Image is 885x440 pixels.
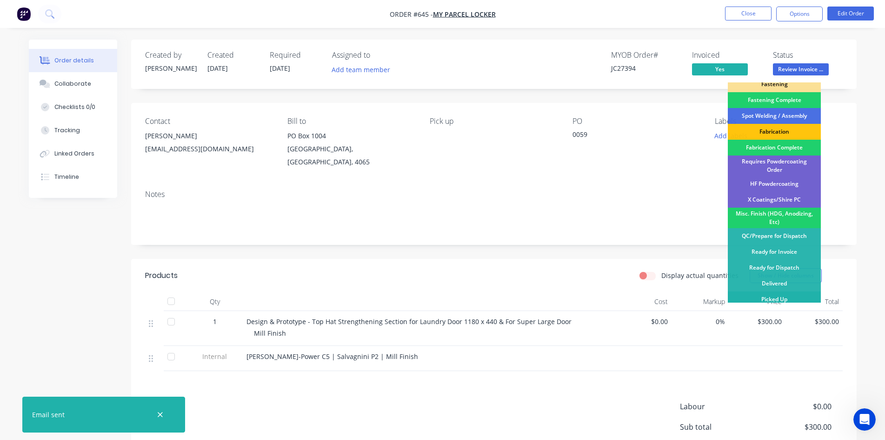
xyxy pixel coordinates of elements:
[728,192,821,208] div: X Coatings/Shire PC
[207,64,228,73] span: [DATE]
[728,208,821,228] div: Misc. Finish (HDG, Anodizing, Etc)
[728,260,821,276] div: Ready for Dispatch
[675,317,725,326] span: 0%
[672,292,729,311] div: Markup
[254,329,286,338] span: Mill Finish
[332,51,425,60] div: Assigned to
[728,124,821,140] div: Fabrication
[715,117,842,126] div: Labels
[692,51,762,60] div: Invoiced
[145,51,196,60] div: Created by
[661,271,739,280] label: Display actual quantities
[728,76,821,92] div: Fastening
[728,228,821,244] div: QC/Prepare for Dispatch
[145,190,843,199] div: Notes
[776,7,823,21] button: Options
[29,49,117,72] button: Order details
[145,117,273,126] div: Contact
[728,176,821,192] div: HF Powdercoating
[29,95,117,119] button: Checklists 0/0
[789,317,839,326] span: $300.00
[680,421,763,433] span: Sub total
[287,142,415,169] div: [GEOGRAPHIC_DATA], [GEOGRAPHIC_DATA], 4065
[572,129,689,142] div: 0059
[54,126,80,135] div: Tracking
[287,129,415,142] div: PO Box 1004
[692,63,748,75] span: Yes
[213,317,217,326] span: 1
[390,10,433,19] span: Order #645 -
[54,173,79,181] div: Timeline
[145,63,196,73] div: [PERSON_NAME]
[191,352,239,361] span: Internal
[332,63,395,76] button: Add team member
[611,63,681,73] div: JC27394
[17,7,31,21] img: Factory
[728,244,821,260] div: Ready for Invoice
[54,56,94,65] div: Order details
[145,142,273,156] div: [EMAIL_ADDRESS][DOMAIN_NAME]
[54,103,95,111] div: Checklists 0/0
[728,108,821,124] div: Spot Welding / Assembly
[762,401,831,412] span: $0.00
[827,7,874,20] button: Edit Order
[246,352,418,361] span: [PERSON_NAME]-Power C5 | Salvagnini P2 | Mill Finish
[615,292,672,311] div: Cost
[710,129,752,142] button: Add labels
[433,10,496,19] a: My Parcel Locker
[619,317,668,326] span: $0.00
[145,129,273,159] div: [PERSON_NAME][EMAIL_ADDRESS][DOMAIN_NAME]
[29,165,117,189] button: Timeline
[287,117,415,126] div: Bill to
[728,291,821,307] div: Picked Up
[287,129,415,169] div: PO Box 1004[GEOGRAPHIC_DATA], [GEOGRAPHIC_DATA], 4065
[29,119,117,142] button: Tracking
[29,142,117,165] button: Linked Orders
[728,276,821,291] div: Delivered
[728,140,821,156] div: Fabrication Complete
[680,401,763,412] span: Labour
[54,80,91,88] div: Collaborate
[29,72,117,95] button: Collaborate
[187,292,243,311] div: Qty
[207,51,259,60] div: Created
[773,63,829,75] span: Review Invoice ...
[54,149,94,158] div: Linked Orders
[732,317,782,326] span: $300.00
[728,156,821,176] div: Requires Powdercoating Order
[145,129,273,142] div: [PERSON_NAME]
[145,270,178,281] div: Products
[430,117,557,126] div: Pick up
[762,421,831,433] span: $300.00
[270,51,321,60] div: Required
[246,317,572,326] span: Design & Prototype - Top Hat Strengthening Section for Laundry Door 1180 x 440 & For Super Large ...
[611,51,681,60] div: MYOB Order #
[773,63,829,77] button: Review Invoice ...
[326,63,395,76] button: Add team member
[270,64,290,73] span: [DATE]
[773,51,843,60] div: Status
[572,117,700,126] div: PO
[725,7,772,20] button: Close
[32,410,65,420] div: Email sent
[853,408,876,431] iframe: Intercom live chat
[728,92,821,108] div: Fastening Complete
